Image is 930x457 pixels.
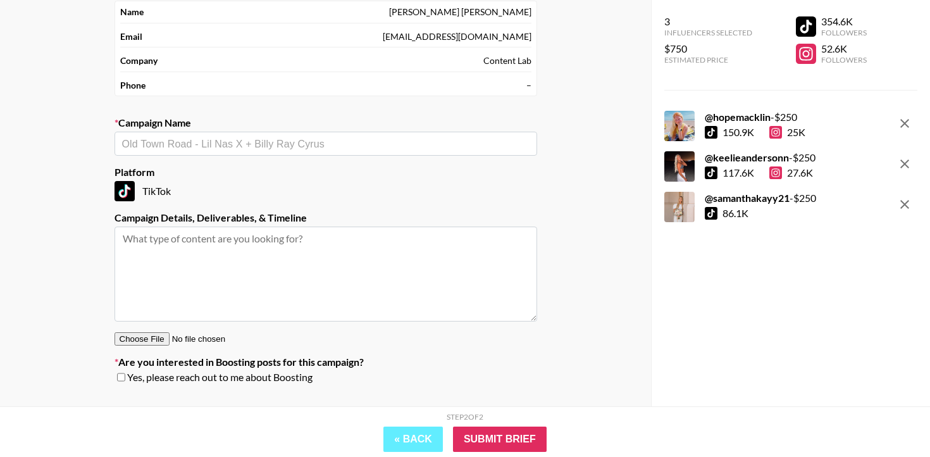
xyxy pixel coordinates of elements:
div: Estimated Price [664,55,752,65]
div: Followers [821,55,867,65]
label: Are you interested in Boosting posts for this campaign? [115,356,537,368]
div: 354.6K [821,15,867,28]
div: – [526,80,531,91]
strong: @ samanthakayy21 [705,192,790,204]
button: « Back [383,427,443,452]
div: $750 [664,42,752,55]
div: 25K [769,126,805,139]
strong: @ keelieandersonn [705,151,789,163]
input: Submit Brief [453,427,547,452]
div: 86.1K [722,207,748,220]
button: remove [892,192,917,217]
label: Campaign Name [115,116,537,129]
div: 117.6K [722,166,754,179]
strong: Name [120,6,144,18]
div: TikTok [115,181,537,201]
span: Yes, please reach out to me about Boosting [127,371,313,384]
div: 3 [664,15,752,28]
div: - $ 250 [705,151,815,164]
div: 27.6K [769,166,813,179]
div: - $ 250 [705,111,805,123]
label: Campaign Details, Deliverables, & Timeline [115,211,537,224]
div: Followers [821,28,867,37]
div: Influencers Selected [664,28,752,37]
div: 52.6K [821,42,867,55]
img: TikTok [115,181,135,201]
strong: Email [120,31,142,42]
div: [EMAIL_ADDRESS][DOMAIN_NAME] [383,31,531,42]
div: [PERSON_NAME] [PERSON_NAME] [389,6,531,18]
button: remove [892,151,917,177]
strong: Phone [120,80,146,91]
input: Old Town Road - Lil Nas X + Billy Ray Cyrus [122,137,530,151]
div: Content Lab [483,55,531,66]
div: 150.9K [722,126,754,139]
label: Platform [115,166,537,178]
div: Step 2 of 2 [447,412,483,422]
div: - $ 250 [705,192,816,204]
strong: Company [120,55,158,66]
button: remove [892,111,917,136]
strong: @ hopemacklin [705,111,771,123]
